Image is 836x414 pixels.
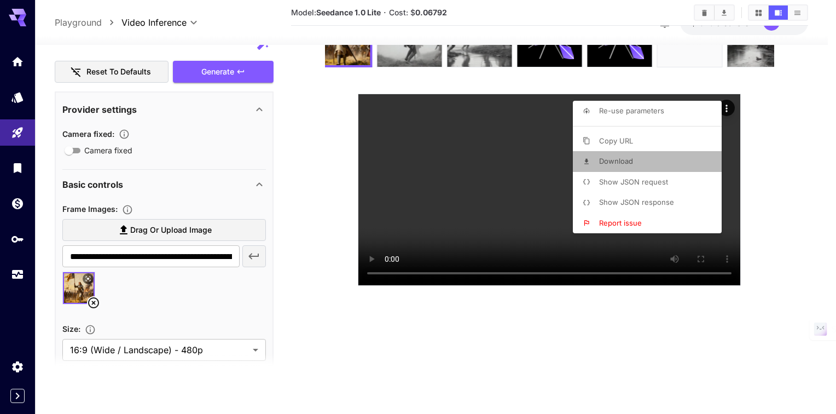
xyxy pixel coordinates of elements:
[599,106,664,115] span: Re-use parameters
[599,219,642,227] span: Report issue
[599,198,674,206] span: Show JSON response
[599,177,668,186] span: Show JSON request
[599,136,633,145] span: Copy URL
[599,157,633,165] span: Download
